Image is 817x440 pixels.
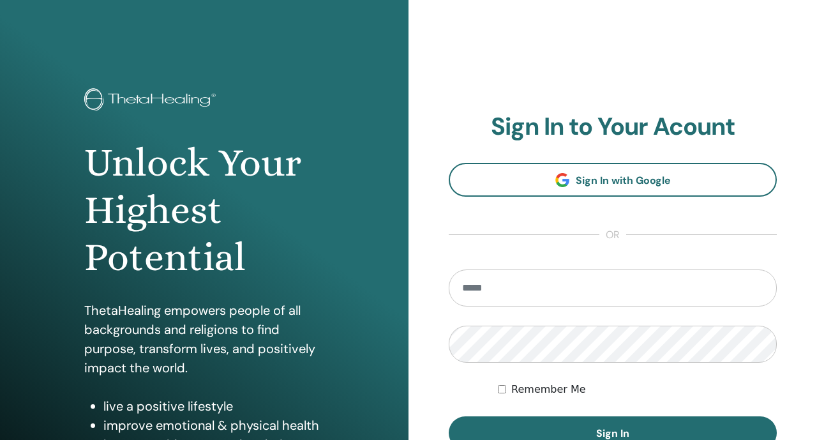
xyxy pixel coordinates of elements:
[449,163,777,197] a: Sign In with Google
[103,397,325,416] li: live a positive lifestyle
[596,427,629,440] span: Sign In
[84,139,325,282] h1: Unlock Your Highest Potential
[84,301,325,377] p: ThetaHealing empowers people of all backgrounds and religions to find purpose, transform lives, a...
[103,416,325,435] li: improve emotional & physical health
[599,227,626,243] span: or
[576,174,671,187] span: Sign In with Google
[511,382,586,397] label: Remember Me
[498,382,777,397] div: Keep me authenticated indefinitely or until I manually logout
[449,112,777,142] h2: Sign In to Your Acount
